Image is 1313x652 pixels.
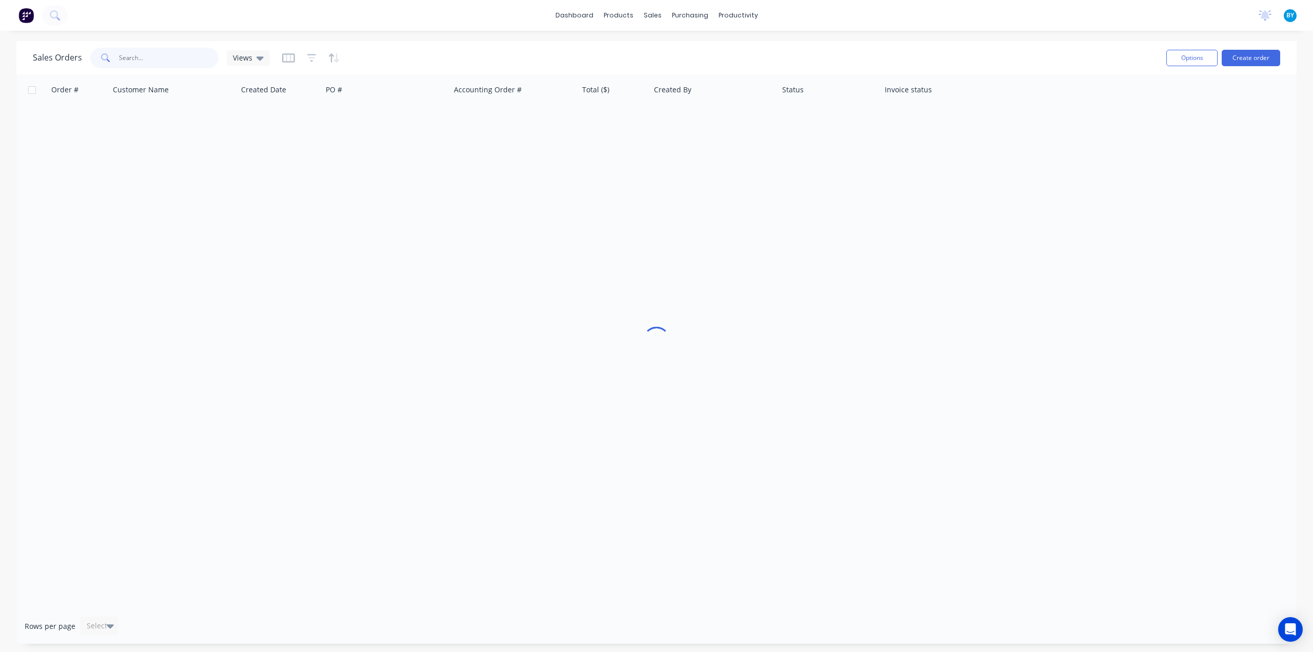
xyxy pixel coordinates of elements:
a: dashboard [550,8,599,23]
div: sales [639,8,667,23]
div: Invoice status [885,85,932,95]
div: Created Date [241,85,286,95]
button: Create order [1222,50,1280,66]
h1: Sales Orders [33,53,82,63]
div: Customer Name [113,85,169,95]
img: Factory [18,8,34,23]
div: products [599,8,639,23]
div: Accounting Order # [454,85,522,95]
div: Order # [51,85,78,95]
div: Open Intercom Messenger [1278,617,1303,642]
div: purchasing [667,8,713,23]
div: Total ($) [582,85,609,95]
button: Options [1166,50,1218,66]
div: Select... [87,621,113,631]
div: productivity [713,8,763,23]
span: BY [1286,11,1294,20]
span: Rows per page [25,621,75,631]
div: Created By [654,85,691,95]
div: PO # [326,85,342,95]
span: Views [233,52,252,63]
div: Status [782,85,804,95]
input: Search... [119,48,219,68]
